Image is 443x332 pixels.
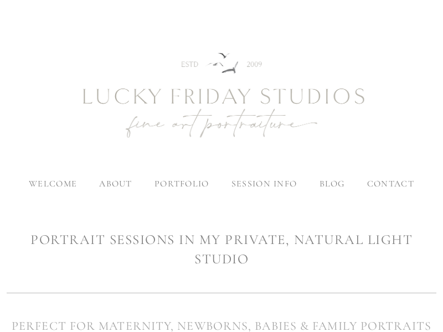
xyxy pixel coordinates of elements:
[367,178,414,189] a: contact
[320,178,345,189] a: blog
[231,178,297,189] label: session info
[29,178,77,189] a: welcome
[22,13,421,179] img: Newborn Photography Denver | Lucky Friday Studios
[7,230,436,269] h1: PORTRAIT SESSIONS IN MY PRIVATE, NATURAL LIGHT studio
[154,178,209,189] label: portfolio
[99,178,132,189] label: about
